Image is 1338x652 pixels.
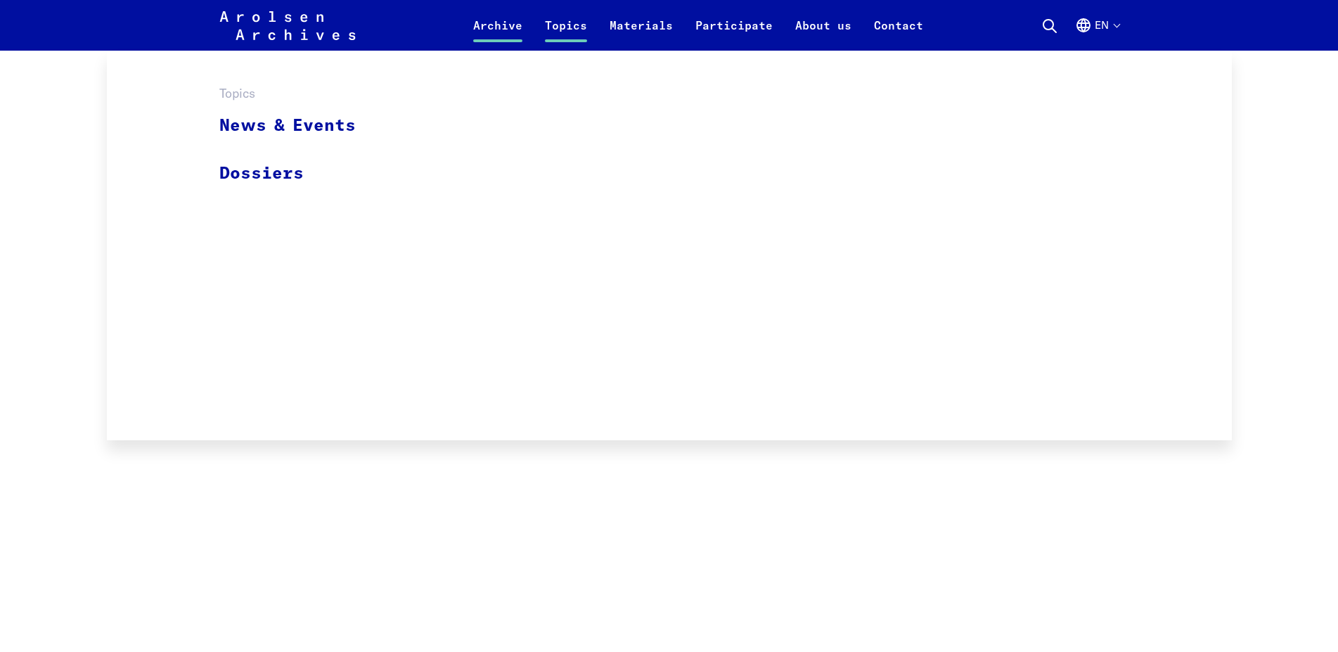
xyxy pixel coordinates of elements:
[1075,17,1119,51] button: English, language selection
[462,8,934,42] nav: Primary
[784,17,863,51] a: About us
[598,17,684,51] a: Materials
[462,17,534,51] a: Archive
[863,17,934,51] a: Contact
[219,150,374,197] a: Dossiers
[219,103,374,150] a: News & Events
[534,17,598,51] a: Topics
[219,103,374,197] ul: Topics
[684,17,784,51] a: Participate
